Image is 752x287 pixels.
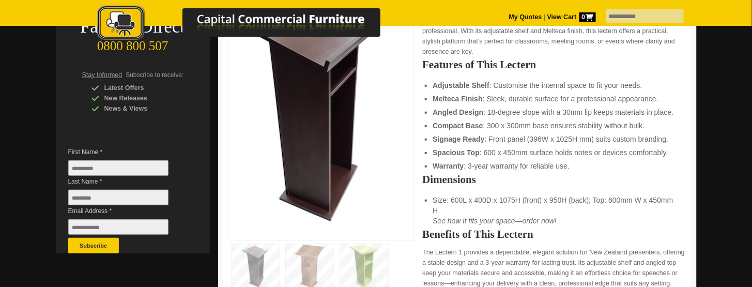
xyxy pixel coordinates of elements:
strong: Compact Base [433,122,483,130]
li: : 300 x 300mm base ensures stability without bulk. [433,120,676,131]
span: Email Address * [68,206,184,216]
div: New Releases [91,93,190,103]
em: See how it fits your space—order now! [433,217,557,225]
span: Stay Informed [82,71,122,79]
button: Subscribe [68,238,119,253]
input: First Name * [68,160,168,176]
h2: Features of This Lectern [422,59,686,70]
span: Subscribe to receive: [126,71,183,79]
a: My Quotes [509,13,542,21]
h2: Dimensions [422,174,686,185]
div: News & Views [91,103,190,114]
strong: View Cart [547,13,596,21]
li: : Customise the internal space to fit your needs. [433,80,676,90]
input: Email Address * [68,219,168,235]
li: : 600 x 450mm surface holds notes or devices comfortably. [433,147,676,158]
strong: Adjustable Shelf [433,81,489,89]
div: 0800 800 507 [56,34,210,53]
p: The , designed for New Zealand’s presentation spaces, delivers sturdy functionality and a polishe... [422,5,686,57]
a: Capital Commercial Furniture Logo [69,5,431,46]
h2: Benefits of This Lectern [422,229,686,239]
strong: Melteca Finish [433,95,482,103]
li: : 3-year warranty for reliable use. [433,161,676,171]
strong: Angled Design [433,108,483,116]
img: Capital Commercial Furniture Logo [69,5,431,43]
li: : Sleek, durable surface for a professional appearance. [433,94,676,104]
li: : 18-degree slope with a 30mm lip keeps materials in place. [433,107,676,117]
span: First Name * [68,147,184,157]
div: Latest Offers [91,83,190,93]
strong: Spacious Top [433,148,480,157]
input: Last Name * [68,190,168,205]
span: Last Name * [68,176,184,187]
li: : Front panel (396W x 1025H mm) suits custom branding. [433,134,676,144]
div: Factory Direct [56,20,210,34]
strong: Signage Ready [433,135,484,143]
strong: Warranty [433,162,464,170]
span: 0 [579,12,596,22]
a: View Cart0 [545,13,595,21]
li: Size: 600L x 400D x 1075H (front) x 950H (back); Top: 600mm W x 450mm H [433,195,676,226]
